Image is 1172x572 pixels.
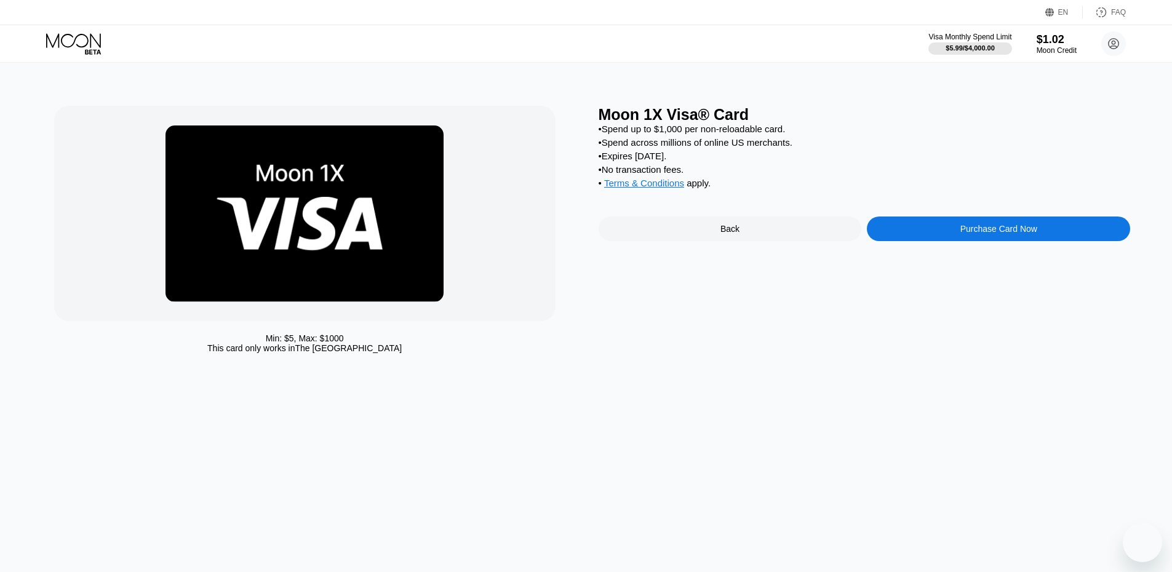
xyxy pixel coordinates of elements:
div: • Spend across millions of online US merchants. [599,137,1131,148]
div: $5.99 / $4,000.00 [946,44,995,52]
div: EN [1058,8,1069,17]
div: $1.02 [1037,33,1077,46]
div: Purchase Card Now [960,224,1037,234]
iframe: Button to launch messaging window [1123,523,1162,562]
div: • No transaction fees. [599,164,1131,175]
div: Terms & Conditions [604,178,684,191]
span: Terms & Conditions [604,178,684,188]
div: FAQ [1111,8,1126,17]
div: • Spend up to $1,000 per non-reloadable card. [599,124,1131,134]
div: Visa Monthly Spend Limit$5.99/$4,000.00 [928,33,1011,55]
div: • Expires [DATE]. [599,151,1131,161]
div: Back [720,224,739,234]
div: $1.02Moon Credit [1037,33,1077,55]
div: Visa Monthly Spend Limit [928,33,1011,41]
div: This card only works in The [GEOGRAPHIC_DATA] [207,343,402,353]
div: Moon 1X Visa® Card [599,106,1131,124]
div: Min: $ 5 , Max: $ 1000 [266,333,344,343]
div: Purchase Card Now [867,216,1130,241]
div: Moon Credit [1037,46,1077,55]
div: • apply . [599,178,1131,191]
div: EN [1045,6,1083,18]
div: FAQ [1083,6,1126,18]
div: Back [599,216,862,241]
